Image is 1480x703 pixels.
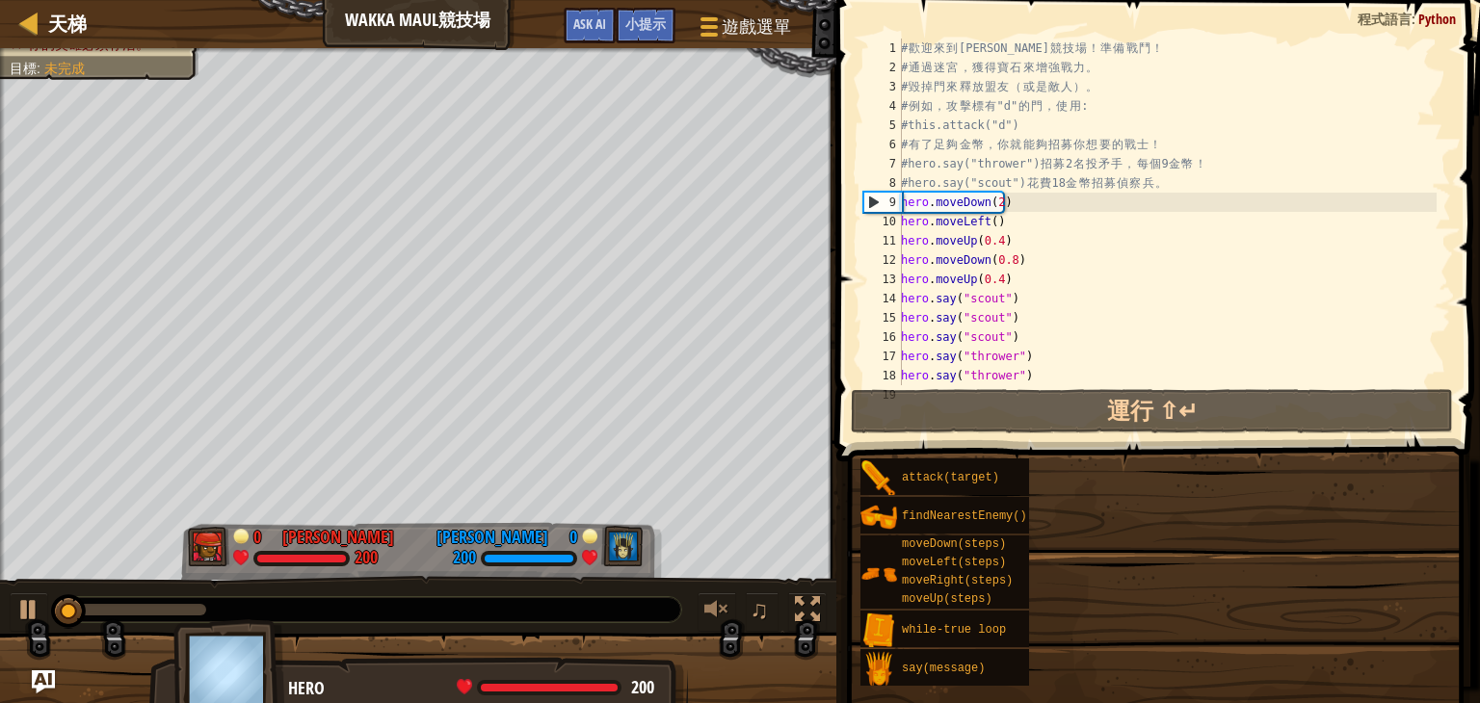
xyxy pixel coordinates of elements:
div: 12 [863,250,902,270]
span: say(message) [902,662,985,675]
span: 未完成 [44,61,85,76]
div: 17 [863,347,902,366]
div: [PERSON_NAME] [282,525,394,550]
div: 11 [863,231,902,250]
img: portrait.png [860,499,897,535]
div: 200 [355,550,378,567]
button: Ctrl + P: Play [10,592,48,632]
div: 18 [863,366,902,385]
span: : [37,61,44,76]
div: health: 200 / 200 [457,679,654,696]
span: moveUp(steps) [902,592,992,606]
div: 1 [863,39,902,58]
div: 200 [453,550,476,567]
img: thang_avatar_frame.png [601,527,644,567]
div: 14 [863,289,902,308]
span: moveRight(steps) [902,574,1013,587]
div: 0 [558,525,577,542]
span: attack(target) [902,471,999,484]
div: 0 [253,525,273,542]
button: Ask AI [32,670,55,693]
a: 天梯 [39,11,87,37]
img: portrait.png [860,460,897,497]
button: ♫ [746,592,779,632]
img: portrait.png [860,612,897,649]
img: portrait.png [860,651,897,688]
span: ♫ [750,595,769,624]
span: moveDown(steps) [902,537,1006,551]
div: 6 [863,135,902,154]
div: 19 [863,385,902,404]
div: 16 [863,327,902,347]
div: 9 [864,193,902,212]
button: 遊戲選單 [685,8,803,53]
span: findNearestEnemy() [902,509,1027,523]
div: 15 [863,308,902,327]
div: [PERSON_NAME] [436,525,548,550]
div: 7 [863,154,902,173]
div: 13 [863,270,902,289]
span: 遊戲選單 [722,14,791,39]
div: 2 [863,58,902,77]
div: 3 [863,77,902,96]
span: Ask AI [573,14,606,33]
div: 8 [863,173,902,193]
div: Hero [288,676,669,701]
span: 天梯 [48,11,87,37]
span: 200 [631,675,654,699]
span: : [1412,10,1418,28]
button: 調整音量 [698,592,736,632]
div: 10 [863,212,902,231]
button: 切換全螢幕 [788,592,827,632]
span: moveLeft(steps) [902,556,1006,569]
button: Ask AI [564,8,616,43]
img: portrait.png [860,556,897,592]
img: thang_avatar_frame.png [188,527,230,567]
span: 程式語言 [1358,10,1412,28]
span: while-true loop [902,623,1006,637]
div: 5 [863,116,902,135]
span: 目標 [10,61,37,76]
span: Python [1418,10,1456,28]
button: 運行 ⇧↵ [851,389,1453,433]
span: 小提示 [625,14,666,33]
div: 4 [863,96,902,116]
